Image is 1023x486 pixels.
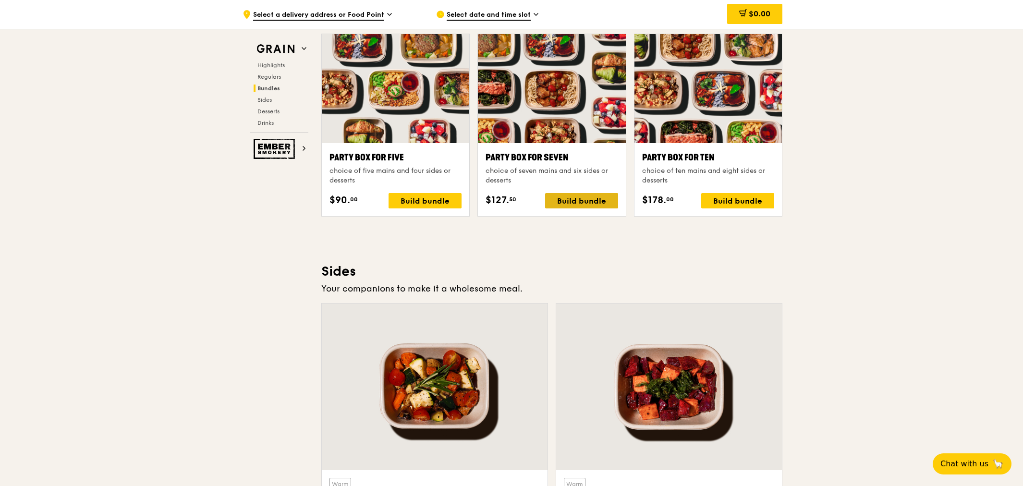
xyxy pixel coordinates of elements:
[940,458,988,470] span: Chat with us
[254,139,298,159] img: Ember Smokery web logo
[545,193,618,208] div: Build bundle
[321,263,782,280] h3: Sides
[642,166,774,185] div: choice of ten mains and eight sides or desserts
[447,10,531,21] span: Select date and time slot
[666,195,674,203] span: 00
[253,10,384,21] span: Select a delivery address or Food Point
[257,73,281,80] span: Regulars
[254,40,298,58] img: Grain web logo
[992,458,1004,470] span: 🦙
[486,193,509,207] span: $127.
[642,151,774,164] div: Party Box for Ten
[486,166,618,185] div: choice of seven mains and six sides or desserts
[329,166,462,185] div: choice of five mains and four sides or desserts
[257,97,272,103] span: Sides
[257,85,280,92] span: Bundles
[257,108,280,115] span: Desserts
[509,195,516,203] span: 50
[389,193,462,208] div: Build bundle
[701,193,774,208] div: Build bundle
[642,193,666,207] span: $178.
[933,453,1011,474] button: Chat with us🦙
[486,151,618,164] div: Party Box for Seven
[257,62,285,69] span: Highlights
[350,195,358,203] span: 00
[257,120,274,126] span: Drinks
[329,151,462,164] div: Party Box for Five
[749,9,770,18] span: $0.00
[321,282,782,295] div: Your companions to make it a wholesome meal.
[329,193,350,207] span: $90.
